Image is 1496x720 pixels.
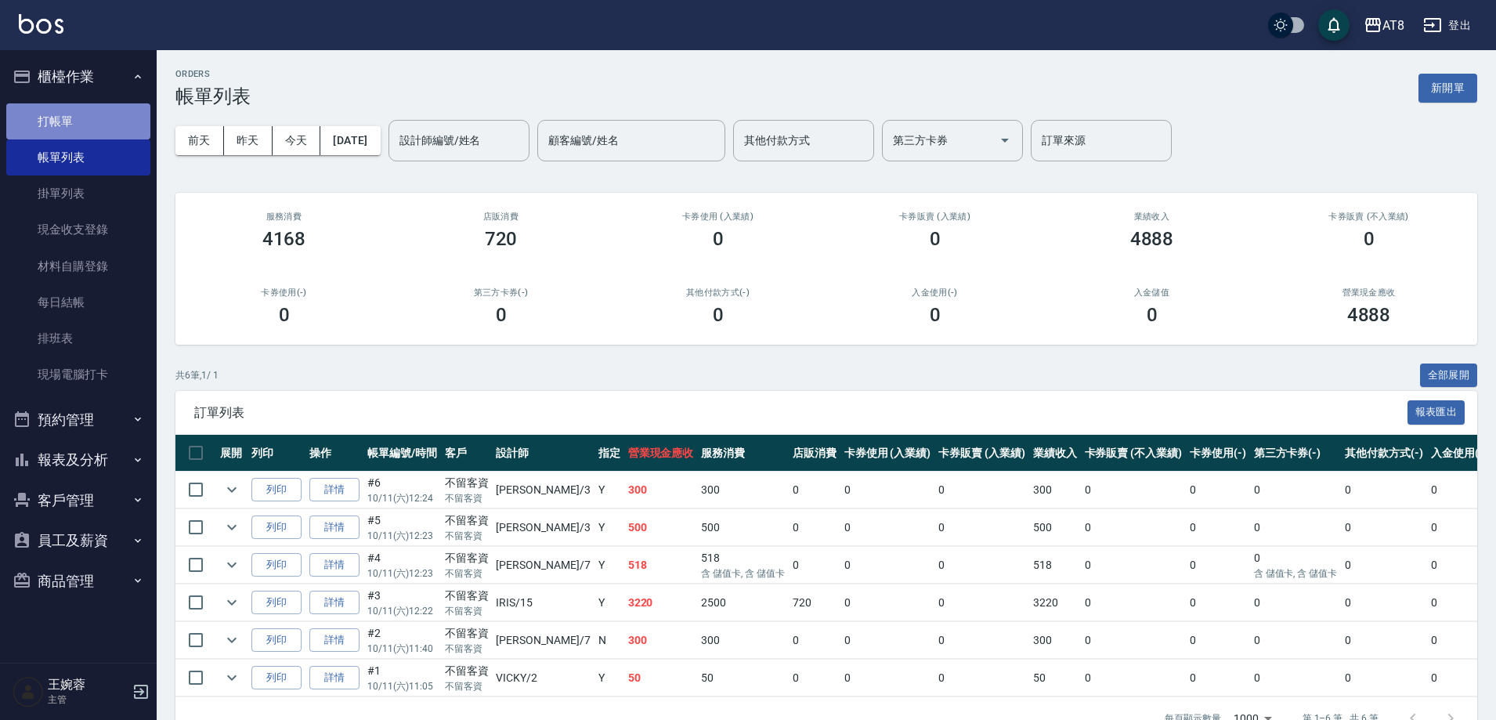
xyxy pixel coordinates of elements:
td: 518 [624,547,698,584]
p: 不留客資 [445,529,489,543]
button: expand row [220,628,244,652]
td: Y [594,547,624,584]
td: 300 [697,472,789,508]
a: 材料自購登錄 [6,248,150,284]
h3: 720 [485,228,518,250]
td: Y [594,472,624,508]
h3: 0 [930,228,941,250]
button: 列印 [251,628,302,653]
td: 0 [1427,472,1491,508]
th: 其他付款方式(-) [1341,435,1427,472]
td: 0 [1081,584,1186,621]
td: 0 [840,472,935,508]
a: 詳情 [309,628,360,653]
button: 報表及分析 [6,440,150,480]
h2: 業績收入 [1062,212,1241,222]
p: 含 儲值卡, 含 儲值卡 [701,566,785,581]
td: [PERSON_NAME] /7 [492,547,594,584]
button: 列印 [251,478,302,502]
td: 0 [840,584,935,621]
td: 0 [840,622,935,659]
th: 卡券販賣 (入業績) [934,435,1029,472]
div: 不留客資 [445,663,489,679]
img: Logo [19,14,63,34]
td: 50 [697,660,789,696]
button: 全部展開 [1420,364,1478,388]
div: 不留客資 [445,550,489,566]
button: 今天 [273,126,321,155]
td: 0 [789,509,840,546]
h3: 0 [1364,228,1375,250]
td: 0 [789,547,840,584]
td: 0 [1341,509,1427,546]
td: N [594,622,624,659]
h3: 0 [713,304,724,326]
td: 0 [1341,584,1427,621]
td: 0 [1081,472,1186,508]
a: 帳單列表 [6,139,150,175]
td: 0 [840,660,935,696]
h2: ORDERS [175,69,251,79]
a: 詳情 [309,591,360,615]
h2: 卡券使用(-) [194,288,374,298]
td: 0 [840,547,935,584]
th: 店販消費 [789,435,840,472]
td: 0 [1081,660,1186,696]
td: #3 [363,584,441,621]
td: 3220 [624,584,698,621]
th: 指定 [594,435,624,472]
h2: 卡券使用 (入業績) [628,212,808,222]
a: 掛單列表 [6,175,150,212]
div: 不留客資 [445,512,489,529]
td: [PERSON_NAME] /7 [492,622,594,659]
a: 現金收支登錄 [6,212,150,248]
h2: 營業現金應收 [1279,288,1458,298]
td: 0 [1186,472,1250,508]
a: 詳情 [309,516,360,540]
td: 0 [1427,622,1491,659]
button: AT8 [1357,9,1411,42]
td: 0 [1250,547,1342,584]
h2: 卡券販賣 (不入業績) [1279,212,1458,222]
a: 現場電腦打卡 [6,356,150,393]
span: 訂單列表 [194,405,1407,421]
h3: 服務消費 [194,212,374,222]
td: 0 [1250,584,1342,621]
p: 不留客資 [445,642,489,656]
td: 0 [1427,547,1491,584]
button: 前天 [175,126,224,155]
td: 2500 [697,584,789,621]
button: 報表匯出 [1407,400,1465,425]
th: 卡券販賣 (不入業績) [1081,435,1186,472]
a: 新開單 [1418,80,1477,95]
td: 300 [624,472,698,508]
button: save [1318,9,1350,41]
td: 0 [1081,547,1186,584]
p: 10/11 (六) 12:24 [367,491,437,505]
td: 0 [1250,509,1342,546]
button: [DATE] [320,126,380,155]
th: 列印 [248,435,305,472]
p: 10/11 (六) 11:40 [367,642,437,656]
td: 500 [624,509,698,546]
td: 500 [1029,509,1081,546]
h2: 入金儲值 [1062,288,1241,298]
p: 10/11 (六) 11:05 [367,679,437,693]
h3: 0 [930,304,941,326]
button: 昨天 [224,126,273,155]
td: 50 [1029,660,1081,696]
p: 10/11 (六) 12:22 [367,604,437,618]
td: 0 [789,472,840,508]
td: #1 [363,660,441,696]
h3: 0 [1147,304,1158,326]
td: 0 [934,509,1029,546]
th: 入金使用(-) [1427,435,1491,472]
div: AT8 [1382,16,1404,35]
td: 500 [697,509,789,546]
td: #6 [363,472,441,508]
button: 列印 [251,666,302,690]
td: 0 [1081,509,1186,546]
img: Person [13,676,44,707]
th: 營業現金應收 [624,435,698,472]
a: 詳情 [309,478,360,502]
